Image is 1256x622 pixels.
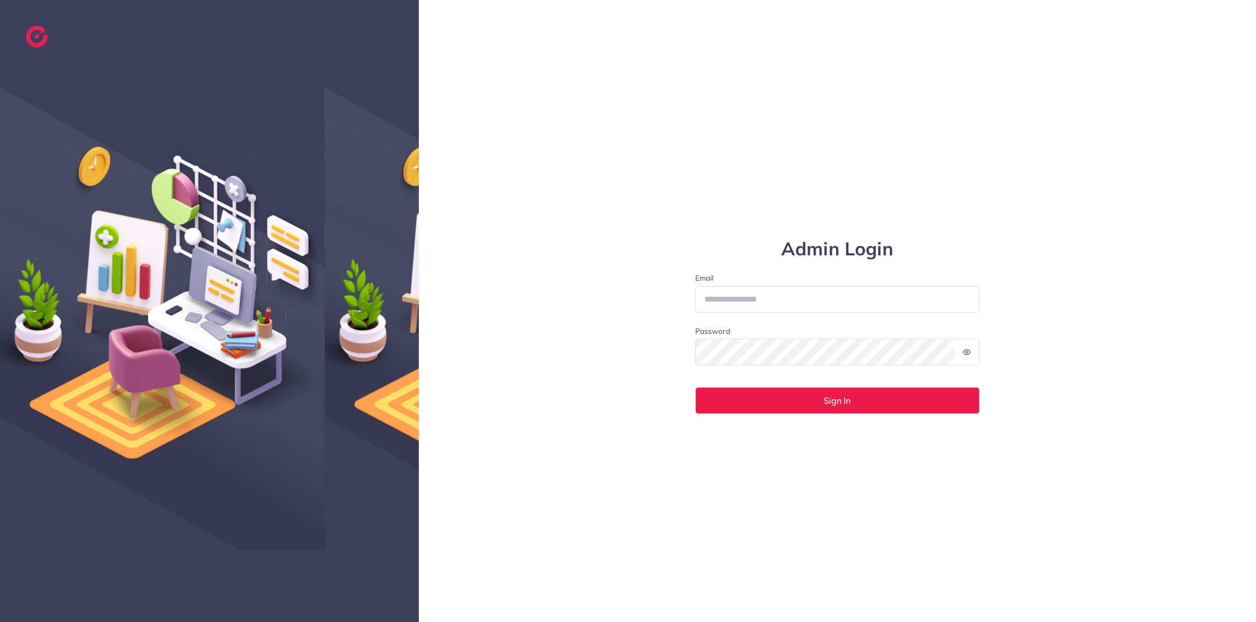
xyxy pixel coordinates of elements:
span: Sign In [824,396,851,405]
label: Password [695,326,730,337]
button: Sign In [695,387,980,414]
h1: Admin Login [695,238,980,260]
label: Email [695,273,980,283]
img: logo [26,26,48,47]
